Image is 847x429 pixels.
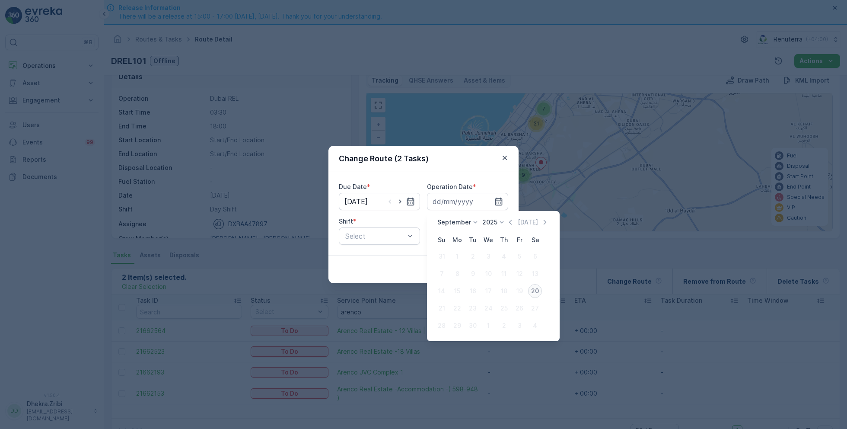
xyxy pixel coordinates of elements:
div: 13 [528,267,542,281]
p: September [437,218,471,227]
label: Operation Date [427,183,473,190]
th: Thursday [496,232,512,248]
div: 27 [528,301,542,315]
div: 18 [497,284,511,298]
input: dd/mm/yyyy [339,193,420,210]
p: Change Route (2 Tasks) [339,153,429,165]
th: Monday [449,232,465,248]
div: 10 [481,267,495,281]
div: 29 [450,319,464,333]
div: 1 [450,250,464,263]
th: Friday [512,232,527,248]
div: 25 [497,301,511,315]
div: 4 [528,319,542,333]
div: 30 [466,319,480,333]
label: Shift [339,218,353,225]
div: 24 [481,301,495,315]
label: Due Date [339,183,367,190]
div: 16 [466,284,480,298]
div: 2 [466,250,480,263]
div: 12 [513,267,526,281]
div: 6 [528,250,542,263]
th: Tuesday [465,232,481,248]
th: Saturday [527,232,543,248]
input: dd/mm/yyyy [427,193,508,210]
div: 1 [481,319,495,333]
div: 5 [513,250,526,263]
div: 15 [450,284,464,298]
div: 9 [466,267,480,281]
div: 3 [481,250,495,263]
div: 20 [528,284,542,298]
div: 14 [435,284,449,298]
div: 17 [481,284,495,298]
div: 8 [450,267,464,281]
div: 21 [435,301,449,315]
th: Wednesday [481,232,496,248]
div: 3 [513,319,526,333]
div: 23 [466,301,480,315]
th: Sunday [434,232,449,248]
p: 2025 [482,218,497,227]
div: 22 [450,301,464,315]
div: 7 [435,267,449,281]
div: 19 [513,284,526,298]
div: 26 [513,301,526,315]
div: 2 [497,319,511,333]
p: Select [345,231,405,241]
div: 4 [497,250,511,263]
div: 31 [435,250,449,263]
p: [DATE] [518,218,538,227]
div: 11 [497,267,511,281]
div: 28 [435,319,449,333]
